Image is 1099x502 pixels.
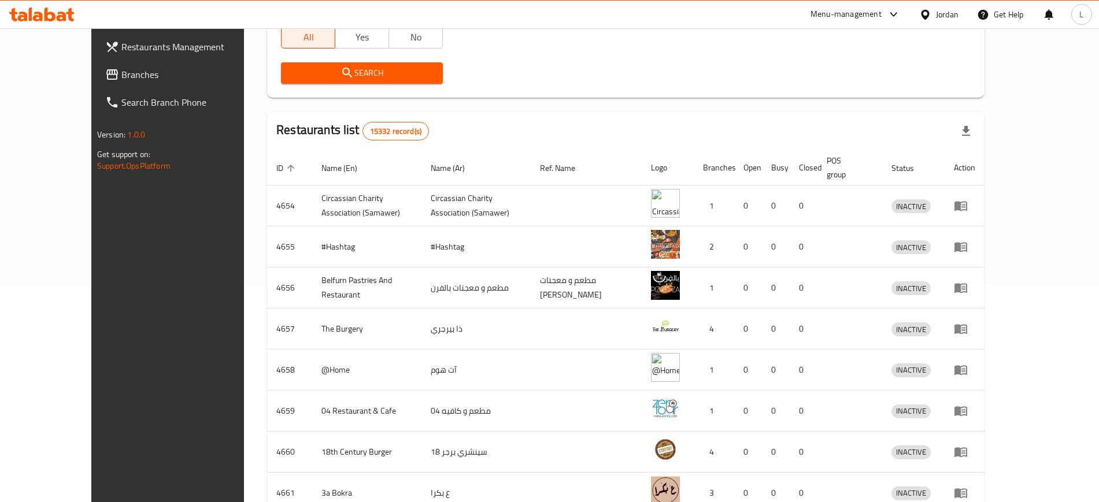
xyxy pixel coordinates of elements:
td: 0 [790,185,817,226]
td: 0 [734,226,762,267]
td: 0 [734,185,762,226]
img: 04 Restaurant & Cafe [651,394,680,423]
img: Belfurn Pastries And Restaurant [651,271,680,300]
td: 4655 [267,226,312,267]
span: L [1079,8,1083,21]
div: Menu [954,199,975,213]
span: INACTIVE [891,241,931,254]
td: آت هوم [421,349,531,391]
div: Menu [954,404,975,418]
td: 0 [762,226,790,267]
a: Restaurants Management [96,33,275,61]
div: INACTIVE [891,281,931,295]
td: 4654 [267,185,312,226]
td: 0 [790,308,817,349]
a: Search Branch Phone [96,88,275,116]
span: No [394,29,438,46]
td: مطعم و كافيه 04 [421,391,531,432]
div: Menu [954,240,975,254]
td: مطعم و معجنات بالفرن [421,267,531,308]
td: 0 [734,349,762,391]
span: All [286,29,331,46]
span: Status [891,161,929,175]
td: Belfurn Pastries And Restaurant [312,267,421,308]
td: 0 [734,432,762,473]
td: @Home [312,349,421,391]
th: Branches [694,150,734,185]
td: 2 [694,226,734,267]
a: Support.OpsPlatform [97,158,171,173]
span: Search [290,66,434,80]
td: #Hashtag [421,226,531,267]
span: 1.0.0 [127,127,145,142]
td: 0 [790,226,817,267]
span: INACTIVE [891,404,931,418]
span: POS group [827,154,868,181]
button: Search [281,62,443,84]
th: Logo [642,150,694,185]
td: 4659 [267,391,312,432]
td: 0 [734,308,762,349]
td: ​Circassian ​Charity ​Association​ (Samawer) [312,185,421,226]
td: 0 [762,432,790,473]
td: 4657 [267,308,312,349]
td: 1 [694,349,734,391]
td: 1 [694,267,734,308]
td: 4 [694,308,734,349]
div: Menu [954,281,975,295]
button: No [388,25,443,49]
th: Open [734,150,762,185]
td: ​Circassian ​Charity ​Association​ (Samawer) [421,185,531,226]
span: INACTIVE [891,445,931,459]
span: Branches [121,68,265,81]
td: 4658 [267,349,312,391]
td: 1 [694,391,734,432]
span: ID [276,161,298,175]
td: 0 [762,349,790,391]
span: INACTIVE [891,323,931,336]
td: 0 [734,391,762,432]
td: 4660 [267,432,312,473]
img: ​Circassian ​Charity ​Association​ (Samawer) [651,189,680,218]
div: Menu [954,322,975,336]
h2: Restaurants list [276,121,429,140]
span: Search Branch Phone [121,95,265,109]
div: Menu [954,486,975,500]
div: INACTIVE [891,240,931,254]
td: 0 [734,267,762,308]
span: Yes [340,29,384,46]
td: 0 [790,267,817,308]
td: 1 [694,185,734,226]
button: All [281,25,335,49]
div: Menu-management [811,8,882,21]
img: The Burgery [651,312,680,341]
td: The Burgery [312,308,421,349]
span: INACTIVE [891,282,931,295]
td: 18 سينشري برجر [421,432,531,473]
div: INACTIVE [891,199,931,213]
span: INACTIVE [891,363,931,377]
button: Yes [335,25,389,49]
span: Name (En) [321,161,372,175]
img: 18th Century Burger [651,435,680,464]
span: INACTIVE [891,200,931,213]
th: Closed [790,150,817,185]
td: 0 [762,185,790,226]
td: 0 [762,267,790,308]
td: 04 Restaurant & Cafe [312,391,421,432]
td: 0 [790,432,817,473]
span: Version: [97,127,125,142]
span: Name (Ar) [431,161,480,175]
span: Restaurants Management [121,40,265,54]
span: Ref. Name [540,161,590,175]
td: #Hashtag [312,226,421,267]
span: Get support on: [97,147,150,162]
a: Branches [96,61,275,88]
div: INACTIVE [891,486,931,500]
td: 0 [762,308,790,349]
td: 0 [790,349,817,391]
td: 4656 [267,267,312,308]
span: INACTIVE [891,486,931,500]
